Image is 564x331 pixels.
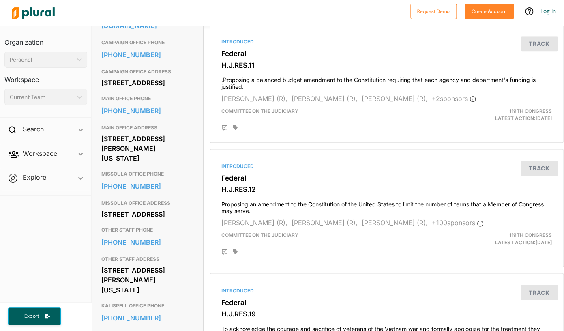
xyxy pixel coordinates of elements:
[221,219,287,227] span: [PERSON_NAME] (R),
[465,4,514,19] button: Create Account
[221,38,552,45] div: Introduced
[444,232,558,246] div: Latest Action: [DATE]
[221,287,552,294] div: Introduced
[221,310,552,318] h3: H.J.RES.19
[221,232,298,238] span: Committee on the Judiciary
[101,312,193,324] a: [PHONE_NUMBER]
[509,108,552,114] span: 119th Congress
[101,208,193,220] div: [STREET_ADDRESS]
[444,107,558,122] div: Latest Action: [DATE]
[101,225,193,235] h3: OTHER STAFF PHONE
[410,6,457,15] a: Request Demo
[221,185,552,193] h3: H.J.RES.12
[221,95,287,103] span: [PERSON_NAME] (R),
[233,125,238,130] div: Add tags
[509,232,552,238] span: 119th Congress
[221,49,552,58] h3: Federal
[101,264,193,296] div: [STREET_ADDRESS][PERSON_NAME][US_STATE]
[221,174,552,182] h3: Federal
[292,219,358,227] span: [PERSON_NAME] (R),
[101,301,193,310] h3: KALISPELL OFFICE PHONE
[521,285,558,300] button: Track
[23,125,44,133] h2: Search
[8,307,61,325] button: Export
[233,249,238,254] div: Add tags
[432,219,483,227] span: + 100 sponsor s
[101,169,193,179] h3: MISSOULA OFFICE PHONE
[101,49,193,61] a: [PHONE_NUMBER]
[465,6,514,15] a: Create Account
[221,163,552,170] div: Introduced
[432,95,476,103] span: + 2 sponsor s
[101,123,193,133] h3: MAIN OFFICE ADDRESS
[101,67,193,77] h3: CAMPAIGN OFFICE ADDRESS
[521,161,558,176] button: Track
[10,93,74,101] div: Current Team
[292,95,358,103] span: [PERSON_NAME] (R),
[4,68,87,86] h3: Workspace
[221,298,552,306] h3: Federal
[101,105,193,117] a: [PHONE_NUMBER]
[362,95,428,103] span: [PERSON_NAME] (R),
[362,219,428,227] span: [PERSON_NAME] (R),
[10,56,74,64] div: Personal
[221,73,552,90] h4: .Proposing a balanced budget amendment to the Constitution requiring that each agency and departm...
[101,254,193,264] h3: OTHER STAFF ADDRESS
[101,94,193,103] h3: MAIN OFFICE PHONE
[101,236,193,248] a: [PHONE_NUMBER]
[101,133,193,164] div: [STREET_ADDRESS][PERSON_NAME][US_STATE]
[221,108,298,114] span: Committee on the Judiciary
[19,313,45,320] span: Export
[221,125,228,131] div: Add Position Statement
[221,249,228,255] div: Add Position Statement
[4,30,87,48] h3: Organization
[221,61,552,69] h3: H.J.RES.11
[521,36,558,51] button: Track
[101,77,193,89] div: [STREET_ADDRESS]
[540,7,556,15] a: Log In
[221,197,552,215] h4: Proposing an amendment to the Constitution of the United States to limit the number of terms that...
[101,198,193,208] h3: MISSOULA OFFICE ADDRESS
[101,38,193,47] h3: CAMPAIGN OFFICE PHONE
[410,4,457,19] button: Request Demo
[101,180,193,192] a: [PHONE_NUMBER]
